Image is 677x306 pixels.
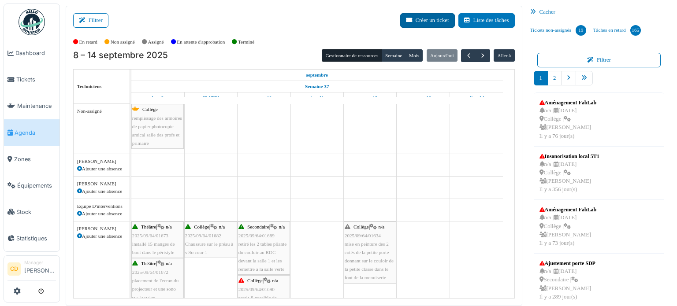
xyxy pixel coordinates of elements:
a: 13 septembre 2025 [413,92,433,103]
div: | [132,259,183,302]
div: Ajouter une absence [77,165,126,173]
button: Gestionnaire de ressources [322,49,382,62]
span: Maintenance [17,102,56,110]
a: 8 septembre 2025 [149,92,166,103]
a: 8 septembre 2025 [304,70,331,81]
span: Dashboard [15,49,56,57]
div: | [132,223,183,257]
button: Aller à [494,49,514,62]
div: 165 [630,25,641,36]
div: | [345,223,395,282]
div: | [238,223,289,273]
span: Techniciens [77,84,102,89]
span: Collège [247,278,263,283]
div: 19 [576,25,586,36]
span: Théâtre [141,261,156,266]
a: Ajustement porte SDP n/a |[DATE] Secondaire | [PERSON_NAME]Il y a 289 jour(s) [537,257,598,303]
a: Statistiques [4,225,60,251]
a: CD Manager[PERSON_NAME] [7,259,56,280]
button: Liste des tâches [458,13,515,28]
button: Suivant [476,49,490,62]
button: Filtrer [73,13,108,28]
button: Aujourd'hui [427,49,458,62]
div: n/a | [DATE] Collège | [PERSON_NAME] Il y a 356 jour(s) [539,160,599,194]
button: Semaine [382,49,406,62]
span: n/a [166,224,172,229]
span: 2025/09/64/01682 [185,233,221,238]
button: Précédent [461,49,476,62]
span: 2025/09/64/01634 [345,233,381,238]
a: 1 [534,71,548,85]
label: Non assigné [111,38,135,46]
img: Badge_color-CXgf-gQk.svg [19,9,45,35]
a: Stock [4,199,60,225]
span: Secondaire [247,224,269,229]
span: 2025/09/64/01690 [238,287,275,292]
div: n/a | [DATE] Collège | [PERSON_NAME] Il y a 73 jour(s) [539,214,597,247]
span: Agenda [15,129,56,137]
span: n/a [379,224,385,229]
a: Tâches en retard [590,18,644,42]
div: Cacher [527,6,672,18]
span: Collège [194,224,209,229]
button: Mois [405,49,423,62]
button: Filtrer [537,53,661,67]
span: Théâtre [141,224,156,229]
a: Aménagement FabLab n/a |[DATE] Collège | [PERSON_NAME]Il y a 73 jour(s) [537,203,599,250]
span: Équipements [17,181,56,190]
a: Dashboard [4,40,60,66]
a: Équipements [4,172,60,199]
span: placement de l'ecran du projecteur et une sono sur la scéne [132,278,179,300]
div: Ajouter une absence [77,232,126,240]
div: [PERSON_NAME] [77,225,126,232]
a: 10 septembre 2025 [254,92,274,103]
div: n/a | [DATE] Secondaire | [PERSON_NAME] Il y a 289 jour(s) [539,267,595,301]
a: Zones [4,146,60,172]
a: Aménagement FabLab n/a |[DATE] Collège | [PERSON_NAME]Il y a 76 jour(s) [537,96,599,143]
div: Insonorisation local 5T1 [539,152,599,160]
label: Terminé [238,38,254,46]
div: | [185,223,236,257]
a: 11 septembre 2025 [308,92,326,103]
span: Zones [14,155,56,163]
a: 14 septembre 2025 [466,92,486,103]
div: Ajustement porte SDP [539,259,595,267]
div: n/a | [DATE] Collège | [PERSON_NAME] Il y a 76 jour(s) [539,107,597,140]
span: Collège [142,107,158,112]
label: Assigné [148,38,164,46]
a: 2 [547,71,562,85]
span: Chaussure sur le préau à vélo cour 1 [185,241,233,255]
a: Insonorisation local 5T1 n/a |[DATE] Collège | [PERSON_NAME]Il y a 356 jour(s) [537,150,602,196]
span: retiré les 2 tables pliante du couloir au RDC devant la salle 1 et les remettre a la salle verte [238,241,286,272]
div: Ajouter une absence [77,188,126,195]
div: [PERSON_NAME] [77,180,126,188]
li: [PERSON_NAME] [24,259,56,278]
a: Maintenance [4,93,60,119]
label: En retard [79,38,97,46]
span: Collège [353,224,369,229]
a: Agenda [4,119,60,146]
div: Non-assigné [77,107,126,115]
a: 9 septembre 2025 [201,92,222,103]
span: 2025/09/64/01672 [132,269,168,275]
div: Manager [24,259,56,266]
span: installé 15 manges de bout dans le péristyle [132,241,175,255]
span: n/a [279,224,285,229]
nav: pager [534,71,665,92]
div: Aménagement FabLab [539,206,597,214]
button: Créer un ticket [400,13,455,28]
li: CD [7,262,21,276]
a: 12 septembre 2025 [361,92,380,103]
span: remplissage des armoires de papier photocopie amical salle des profs et primaire [132,115,182,146]
div: Aménagement FabLab [539,99,597,107]
span: n/a [272,278,279,283]
span: 2025/09/64/01673 [132,233,168,238]
label: En attente d'approbation [177,38,225,46]
span: 2025/09/64/01689 [238,233,275,238]
div: Equipe D'interventions [77,203,126,210]
span: mise en peinture des 2 cotés de la petite porte donnant sur le couloir de la petite classe dans l... [345,241,394,280]
span: Tickets [16,75,56,84]
span: Statistiques [16,234,56,243]
span: n/a [166,261,172,266]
